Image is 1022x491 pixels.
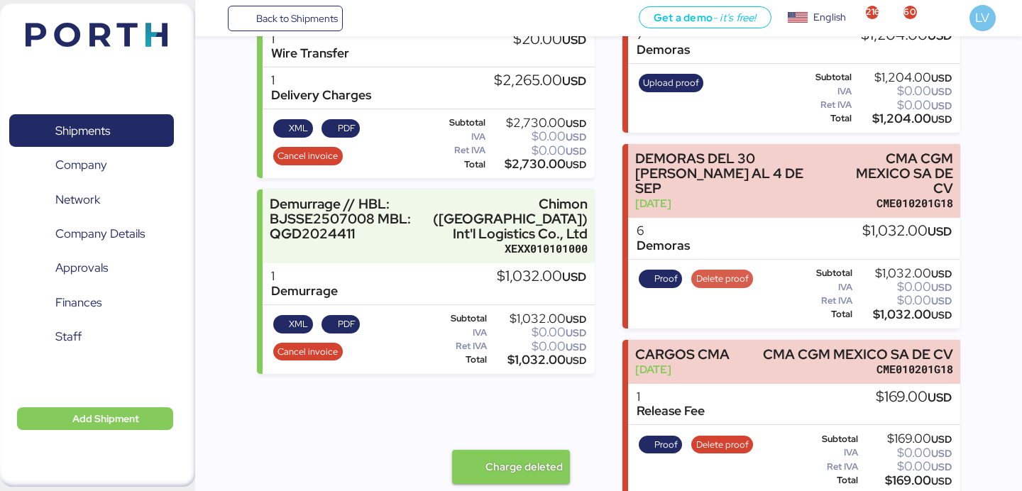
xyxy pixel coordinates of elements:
[798,448,859,458] div: IVA
[931,294,952,307] span: USD
[17,407,173,430] button: Add Shipment
[271,32,349,47] div: 1
[637,43,690,57] div: Demoras
[9,321,174,353] a: Staff
[931,460,952,473] span: USD
[488,131,586,142] div: $0.00
[322,315,360,333] button: PDF
[9,218,174,250] a: Company Details
[278,148,338,164] span: Cancel invoice
[273,343,343,361] button: Cancel invoice
[635,347,730,362] div: CARGOS CMA
[322,119,360,138] button: PDF
[497,269,586,285] div: $1,032.00
[488,145,586,156] div: $0.00
[271,269,338,284] div: 1
[639,270,683,288] button: Proof
[855,72,952,83] div: $1,204.00
[837,151,953,196] div: CMA CGM MEXICO SA DE CV
[975,9,989,27] span: LV
[433,341,487,351] div: Ret IVA
[855,100,952,111] div: $0.00
[271,284,338,299] div: Demurrage
[931,267,952,280] span: USD
[433,328,487,338] div: IVA
[861,434,952,444] div: $169.00
[855,295,952,306] div: $0.00
[813,10,846,25] div: English
[289,121,308,136] span: XML
[798,114,852,123] div: Total
[9,149,174,182] a: Company
[696,437,749,453] span: Delete proof
[855,268,952,279] div: $1,032.00
[9,252,174,285] a: Approvals
[798,475,859,485] div: Total
[855,114,952,124] div: $1,204.00
[691,436,753,454] button: Delete proof
[798,268,852,278] div: Subtotal
[55,189,100,210] span: Network
[562,269,586,285] span: USD
[513,32,586,48] div: $20.00
[637,404,705,419] div: Release Fee
[488,159,586,170] div: $2,730.00
[635,196,830,211] div: [DATE]
[433,197,588,241] div: Chimon ([GEOGRAPHIC_DATA]) Int'l Logistics Co., Ltd
[433,314,487,324] div: Subtotal
[562,73,586,89] span: USD
[798,309,852,319] div: Total
[433,132,485,142] div: IVA
[931,433,952,446] span: USD
[566,117,586,130] span: USD
[494,73,586,89] div: $2,265.00
[566,341,586,353] span: USD
[490,314,586,324] div: $1,032.00
[931,475,952,487] span: USD
[654,437,678,453] span: Proof
[637,238,690,253] div: Demoras
[643,75,699,91] span: Upload proof
[876,390,952,405] div: $169.00
[273,119,313,138] button: XML
[566,131,586,143] span: USD
[566,145,586,158] span: USD
[635,151,830,196] div: DEMORAS DEL 30 [PERSON_NAME] AL 4 DE SEP
[270,197,427,241] div: Demurrage // HBL: BJSSE2507008 MBL: QGD2024411
[855,309,952,320] div: $1,032.00
[931,113,952,126] span: USD
[637,390,705,404] div: 1
[691,270,753,288] button: Delete proof
[798,282,852,292] div: IVA
[278,344,338,360] span: Cancel invoice
[861,448,952,458] div: $0.00
[566,326,586,339] span: USD
[485,453,563,480] div: Charge deleted
[639,436,683,454] button: Proof
[763,362,953,377] div: CME010201G18
[273,315,313,333] button: XML
[488,118,586,128] div: $2,730.00
[931,309,952,321] span: USD
[433,118,485,128] div: Subtotal
[566,313,586,326] span: USD
[55,326,82,347] span: Staff
[228,6,344,31] a: Back to Shipments
[72,410,139,427] span: Add Shipment
[9,114,174,147] a: Shipments
[855,282,952,292] div: $0.00
[256,10,338,27] span: Back to Shipments
[490,355,586,365] div: $1,032.00
[862,224,952,239] div: $1,032.00
[490,327,586,338] div: $0.00
[433,355,487,365] div: Total
[637,224,690,238] div: 6
[654,271,678,287] span: Proof
[55,155,107,175] span: Company
[861,475,952,486] div: $169.00
[635,362,730,377] div: [DATE]
[338,121,356,136] span: PDF
[271,88,371,103] div: Delivery Charges
[696,271,749,287] span: Delete proof
[273,147,343,165] button: Cancel invoice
